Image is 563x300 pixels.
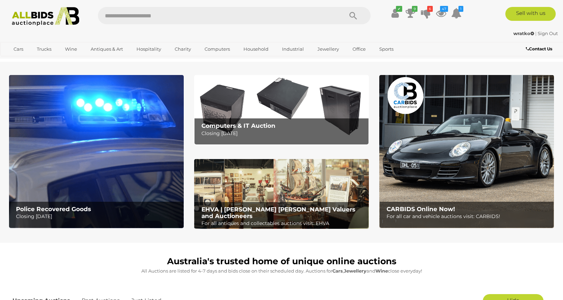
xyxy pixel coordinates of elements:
p: For all antiques and collectables auctions visit: EHVA [201,219,365,228]
a: Sign Out [538,31,558,36]
a: CARBIDS Online Now! CARBIDS Online Now! For all car and vehicle auctions visit: CARBIDS! [379,75,554,228]
a: Trucks [32,43,56,55]
strong: Cars [332,268,343,274]
strong: wratko [513,31,534,36]
b: Police Recovered Goods [16,206,91,212]
b: EHVA | [PERSON_NAME] [PERSON_NAME] Valuers and Auctioneers [201,206,355,219]
i: 6 [427,6,433,12]
img: CARBIDS Online Now! [379,75,554,228]
a: Industrial [278,43,308,55]
h1: Australia's trusted home of unique online auctions [13,257,551,266]
b: Computers & IT Auction [201,122,275,129]
a: Computers & IT Auction Computers & IT Auction Closing [DATE] [194,75,369,145]
a: Jewellery [313,43,343,55]
a: Sell with us [505,7,556,21]
img: Computers & IT Auction [194,75,369,145]
strong: Jewellery [344,268,366,274]
a: wratko [513,31,535,36]
img: Police Recovered Goods [9,75,184,228]
a: Computers [200,43,234,55]
a: ✔ [390,7,400,19]
a: 6 [421,7,431,19]
a: Sports [375,43,398,55]
a: Antiques & Art [86,43,127,55]
i: ✔ [396,6,402,12]
a: 9 [405,7,416,19]
a: [GEOGRAPHIC_DATA] [9,55,67,66]
b: Contact Us [526,46,552,51]
a: Hospitality [132,43,166,55]
a: 47 [436,7,446,19]
img: EHVA | Evans Hastings Valuers and Auctioneers [194,159,369,229]
a: Cars [9,43,28,55]
a: Office [348,43,370,55]
a: Charity [170,43,196,55]
p: All Auctions are listed for 4-7 days and bids close on their scheduled day. Auctions for , and cl... [13,267,551,275]
p: Closing [DATE] [16,212,180,221]
i: 9 [412,6,417,12]
img: Allbids.com.au [8,7,83,26]
b: CARBIDS Online Now! [387,206,455,212]
a: Household [239,43,273,55]
button: Search [336,7,371,24]
a: EHVA | Evans Hastings Valuers and Auctioneers EHVA | [PERSON_NAME] [PERSON_NAME] Valuers and Auct... [194,159,369,229]
a: 1 [451,7,462,19]
p: For all car and vehicle auctions visit: CARBIDS! [387,212,550,221]
span: | [535,31,537,36]
i: 47 [440,6,448,12]
a: Contact Us [526,45,554,53]
a: Wine [60,43,82,55]
i: 1 [458,6,463,12]
a: Police Recovered Goods Police Recovered Goods Closing [DATE] [9,75,184,228]
p: Closing [DATE] [201,129,365,138]
strong: Wine [375,268,388,274]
